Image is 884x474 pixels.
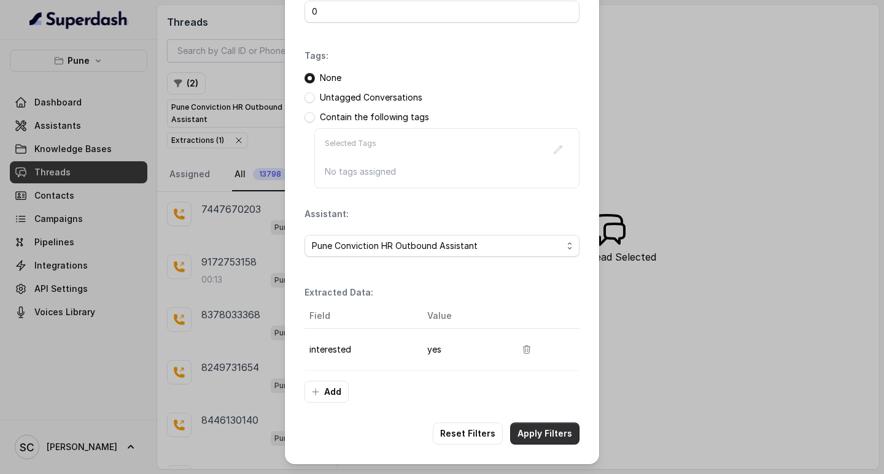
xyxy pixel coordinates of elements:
[312,239,562,253] span: Pune Conviction HR Outbound Assistant
[417,329,506,371] td: yes
[433,422,503,445] button: Reset Filters
[510,422,580,445] button: Apply Filters
[304,286,373,299] p: Extracted Data:
[304,235,580,257] button: Pune Conviction HR Outbound Assistant
[304,381,349,403] button: Add
[304,50,328,62] p: Tags:
[320,111,429,123] p: Contain the following tags
[304,208,349,220] p: Assistant:
[304,304,417,329] th: Field
[320,72,341,84] p: None
[304,329,417,371] td: interested
[417,304,506,329] th: Value
[320,91,422,104] p: Untagged Conversations
[325,139,376,161] p: Selected Tags
[325,166,569,178] p: No tags assigned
